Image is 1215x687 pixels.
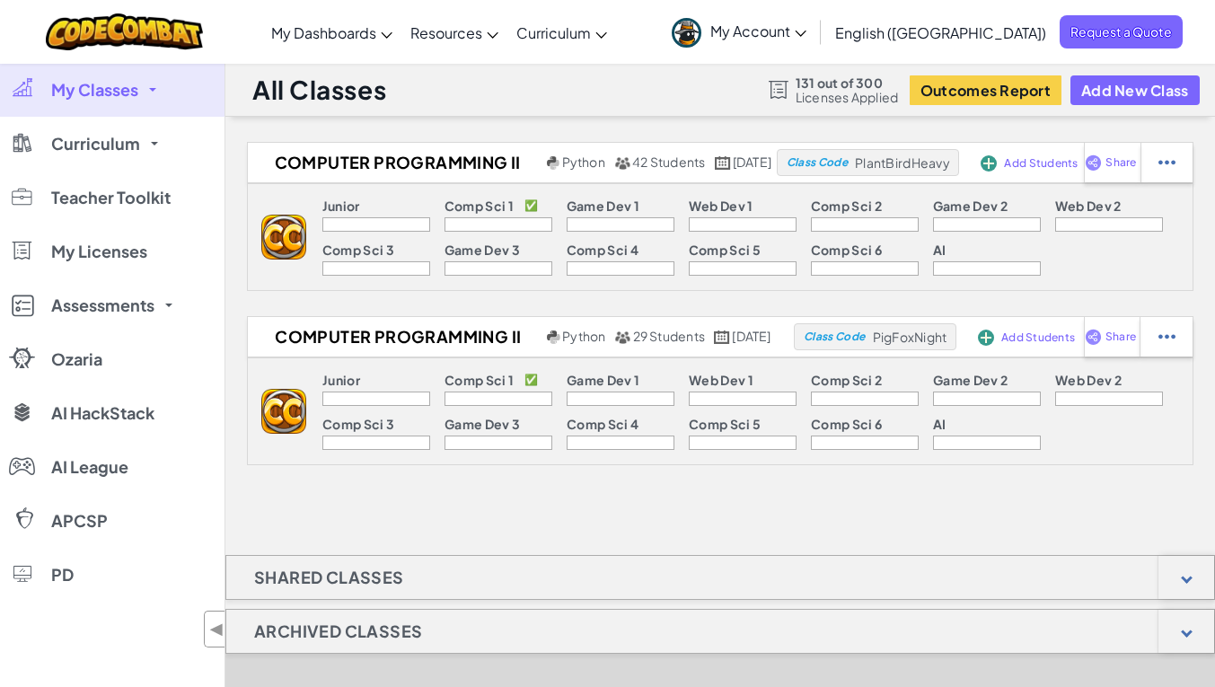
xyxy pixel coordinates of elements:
img: IconStudentEllipsis.svg [1158,329,1175,345]
span: PlantBirdHeavy [855,154,950,171]
button: Outcomes Report [910,75,1061,105]
p: Comp Sci 2 [811,373,882,387]
p: Web Dev 1 [689,373,753,387]
a: My Account [663,4,815,60]
span: Add Students [1004,158,1078,169]
p: Web Dev 2 [1055,373,1122,387]
span: [DATE] [732,328,770,344]
a: English ([GEOGRAPHIC_DATA]) [826,8,1055,57]
h1: All Classes [252,73,386,107]
img: logo [261,215,306,260]
h1: Shared Classes [226,555,432,600]
p: Game Dev 3 [445,417,520,431]
p: Game Dev 1 [567,198,639,213]
a: My Dashboards [262,8,401,57]
span: Assessments [51,297,154,313]
p: Comp Sci 1 [445,198,514,213]
span: [DATE] [733,154,771,170]
img: calendar.svg [715,156,731,170]
span: My Licenses [51,243,147,260]
p: Web Dev 2 [1055,198,1122,213]
span: 42 Students [632,154,706,170]
span: My Dashboards [271,23,376,42]
h2: Computer Programming II [248,323,542,350]
span: Licenses Applied [796,90,899,104]
img: IconAddStudents.svg [981,155,997,172]
img: logo [261,389,306,434]
span: Curriculum [51,136,140,152]
span: Curriculum [516,23,591,42]
span: Teacher Toolkit [51,189,171,206]
span: Resources [410,23,482,42]
img: python.png [547,330,560,344]
span: Ozaria [51,351,102,367]
span: Class Code [787,157,848,168]
p: Web Dev 1 [689,198,753,213]
span: 29 Students [633,328,706,344]
p: Comp Sci 3 [322,417,394,431]
span: PigFoxNight [873,329,947,345]
span: English ([GEOGRAPHIC_DATA]) [835,23,1046,42]
p: Game Dev 1 [567,373,639,387]
p: Comp Sci 1 [445,373,514,387]
p: Game Dev 2 [933,373,1008,387]
img: MultipleUsers.png [614,330,630,344]
p: Comp Sci 6 [811,417,882,431]
a: Request a Quote [1060,15,1183,48]
span: Class Code [804,331,865,342]
a: Computer Programming II Python 29 Students [DATE] [248,323,794,350]
p: Comp Sci 4 [567,417,638,431]
h2: Computer Programming II [248,149,542,176]
p: AI [933,242,946,257]
img: avatar [672,18,701,48]
span: My Classes [51,82,138,98]
img: IconShare_Purple.svg [1085,329,1102,345]
p: ✅ [524,373,538,387]
img: IconStudentEllipsis.svg [1158,154,1175,171]
a: Computer Programming II Python 42 Students [DATE] [248,149,777,176]
span: 131 out of 300 [796,75,899,90]
span: AI HackStack [51,405,154,421]
span: My Account [710,22,806,40]
span: AI League [51,459,128,475]
span: Add Students [1001,332,1075,343]
img: MultipleUsers.png [614,156,630,170]
p: Comp Sci 3 [322,242,394,257]
button: Add New Class [1070,75,1200,105]
p: Game Dev 2 [933,198,1008,213]
span: Python [562,328,605,344]
p: Comp Sci 2 [811,198,882,213]
p: ✅ [524,198,538,213]
p: AI [933,417,946,431]
span: ◀ [209,616,225,642]
span: Python [562,154,605,170]
p: Comp Sci 6 [811,242,882,257]
p: Game Dev 3 [445,242,520,257]
img: IconShare_Purple.svg [1085,154,1102,171]
a: Curriculum [507,8,616,57]
p: Comp Sci 4 [567,242,638,257]
p: Comp Sci 5 [689,242,761,257]
p: Junior [322,198,360,213]
p: Junior [322,373,360,387]
span: Share [1105,157,1136,168]
img: IconAddStudents.svg [978,330,994,346]
p: Comp Sci 5 [689,417,761,431]
img: CodeCombat logo [46,13,203,50]
h1: Archived Classes [226,609,450,654]
img: calendar.svg [714,330,730,344]
a: Resources [401,8,507,57]
img: python.png [547,156,560,170]
span: Share [1105,331,1136,342]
